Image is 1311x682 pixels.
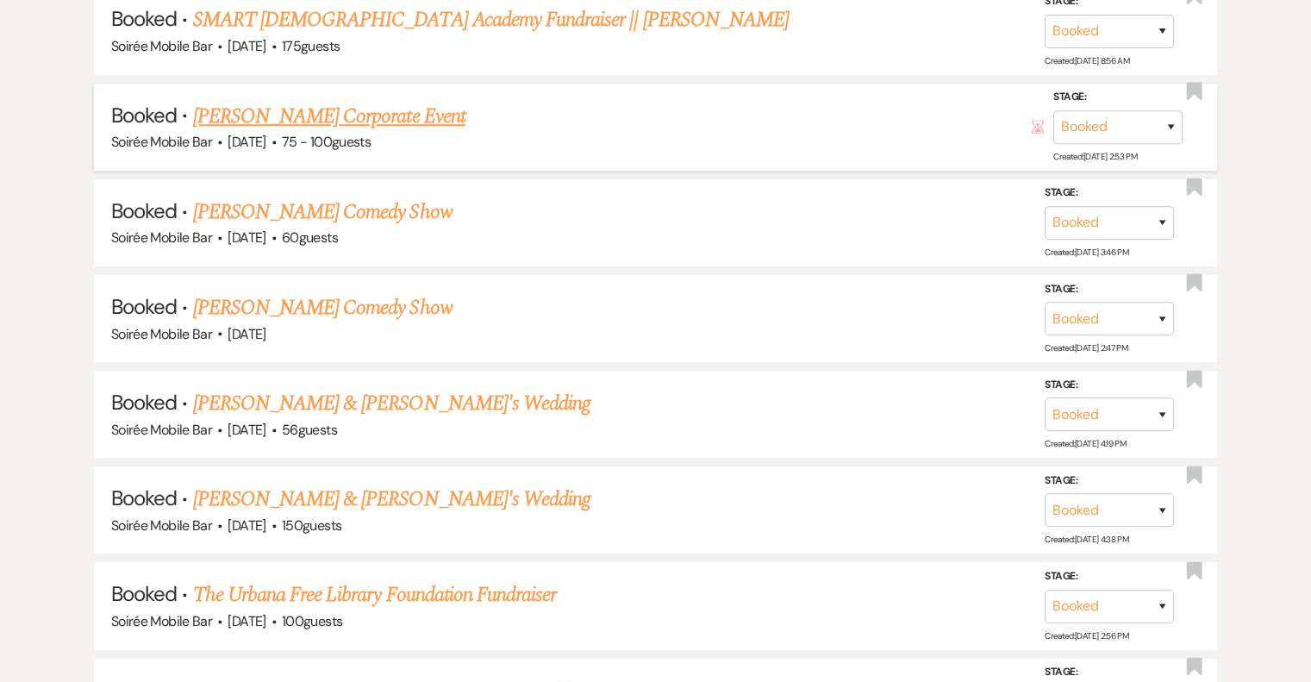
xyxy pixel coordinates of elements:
label: Stage: [1045,472,1174,491]
span: Booked [111,580,177,607]
label: Stage: [1045,567,1174,586]
span: [DATE] [228,133,265,151]
span: Booked [111,5,177,32]
a: [PERSON_NAME] Corporate Event [193,101,465,132]
span: [DATE] [228,612,265,630]
span: Soirée Mobile Bar [111,516,212,535]
a: The Urbana Free Library Foundation Fundraiser [193,579,557,610]
a: [PERSON_NAME] & [PERSON_NAME]'s Wedding [193,484,591,515]
a: [PERSON_NAME] Comedy Show [193,292,452,323]
span: Created: [DATE] 4:38 PM [1045,534,1128,545]
span: 56 guests [282,421,337,439]
span: [DATE] [228,325,265,343]
span: Created: [DATE] 4:19 PM [1045,438,1126,449]
span: 60 guests [282,228,338,247]
span: Soirée Mobile Bar [111,37,212,55]
span: 150 guests [282,516,341,535]
a: [PERSON_NAME] & [PERSON_NAME]'s Wedding [193,388,591,419]
span: 100 guests [282,612,342,630]
span: Created: [DATE] 2:53 PM [1053,151,1137,162]
span: Booked [111,485,177,511]
span: Created: [DATE] 2:56 PM [1045,630,1128,641]
span: [DATE] [228,421,265,439]
a: [PERSON_NAME] Comedy Show [193,197,452,228]
span: Soirée Mobile Bar [111,228,212,247]
span: Soirée Mobile Bar [111,133,212,151]
label: Stage: [1045,663,1174,682]
span: 75 - 100 guests [282,133,371,151]
span: [DATE] [228,516,265,535]
span: Created: [DATE] 3:46 PM [1045,247,1128,258]
label: Stage: [1045,279,1174,298]
span: Soirée Mobile Bar [111,325,212,343]
span: [DATE] [228,37,265,55]
a: SMART [DEMOGRAPHIC_DATA] Academy Fundraiser || [PERSON_NAME] [193,4,789,35]
span: Soirée Mobile Bar [111,612,212,630]
span: Booked [111,293,177,320]
span: 175 guests [282,37,340,55]
span: Booked [111,197,177,224]
span: Created: [DATE] 2:47 PM [1045,342,1127,354]
span: Soirée Mobile Bar [111,421,212,439]
label: Stage: [1045,376,1174,395]
span: [DATE] [228,228,265,247]
span: Booked [111,389,177,416]
span: Created: [DATE] 8:56 AM [1045,54,1129,66]
label: Stage: [1045,184,1174,203]
span: Booked [111,102,177,128]
label: Stage: [1053,88,1183,107]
